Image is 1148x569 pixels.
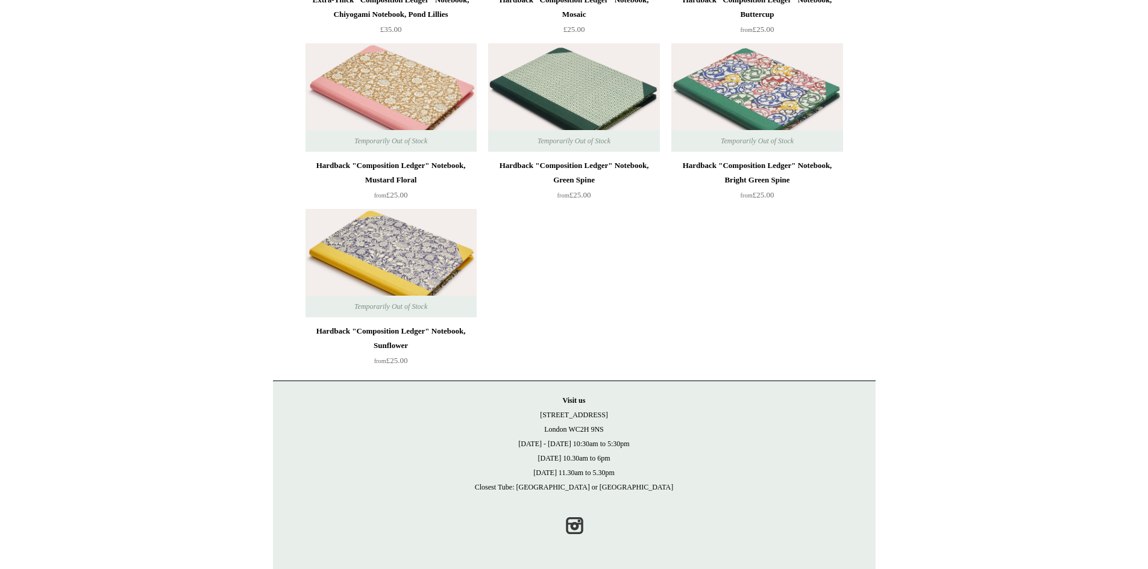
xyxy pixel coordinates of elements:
[671,158,842,208] a: Hardback "Composition Ledger" Notebook, Bright Green Spine from£25.00
[374,190,408,199] span: £25.00
[488,43,659,152] img: Hardback "Composition Ledger" Notebook, Green Spine
[374,358,386,364] span: from
[671,43,842,152] a: Hardback "Composition Ledger" Notebook, Bright Green Spine Hardback "Composition Ledger" Notebook...
[285,393,864,494] p: [STREET_ADDRESS] London WC2H 9NS [DATE] - [DATE] 10:30am to 5:30pm [DATE] 10.30am to 6pm [DATE] 1...
[674,158,839,187] div: Hardback "Composition Ledger" Notebook, Bright Green Spine
[741,25,774,34] span: £25.00
[741,190,774,199] span: £25.00
[563,25,585,34] span: £25.00
[709,130,806,152] span: Temporarily Out of Stock
[306,209,477,317] img: Hardback "Composition Ledger" Notebook, Sunflower
[380,25,402,34] span: £35.00
[306,324,477,373] a: Hardback "Composition Ledger" Notebook, Sunflower from£25.00
[306,43,477,152] a: Hardback "Composition Ledger" Notebook, Mustard Floral Hardback "Composition Ledger" Notebook, Mu...
[741,192,753,199] span: from
[374,356,408,365] span: £25.00
[488,43,659,152] a: Hardback "Composition Ledger" Notebook, Green Spine Hardback "Composition Ledger" Notebook, Green...
[374,192,386,199] span: from
[741,26,753,33] span: from
[563,396,586,405] strong: Visit us
[309,158,474,187] div: Hardback "Composition Ledger" Notebook, Mustard Floral
[525,130,623,152] span: Temporarily Out of Stock
[488,158,659,208] a: Hardback "Composition Ledger" Notebook, Green Spine from£25.00
[557,192,569,199] span: from
[671,43,842,152] img: Hardback "Composition Ledger" Notebook, Bright Green Spine
[557,190,591,199] span: £25.00
[342,130,439,152] span: Temporarily Out of Stock
[306,43,477,152] img: Hardback "Composition Ledger" Notebook, Mustard Floral
[561,512,588,539] a: Instagram
[309,324,474,353] div: Hardback "Composition Ledger" Notebook, Sunflower
[491,158,656,187] div: Hardback "Composition Ledger" Notebook, Green Spine
[306,158,477,208] a: Hardback "Composition Ledger" Notebook, Mustard Floral from£25.00
[306,209,477,317] a: Hardback "Composition Ledger" Notebook, Sunflower Hardback "Composition Ledger" Notebook, Sunflow...
[342,296,439,317] span: Temporarily Out of Stock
